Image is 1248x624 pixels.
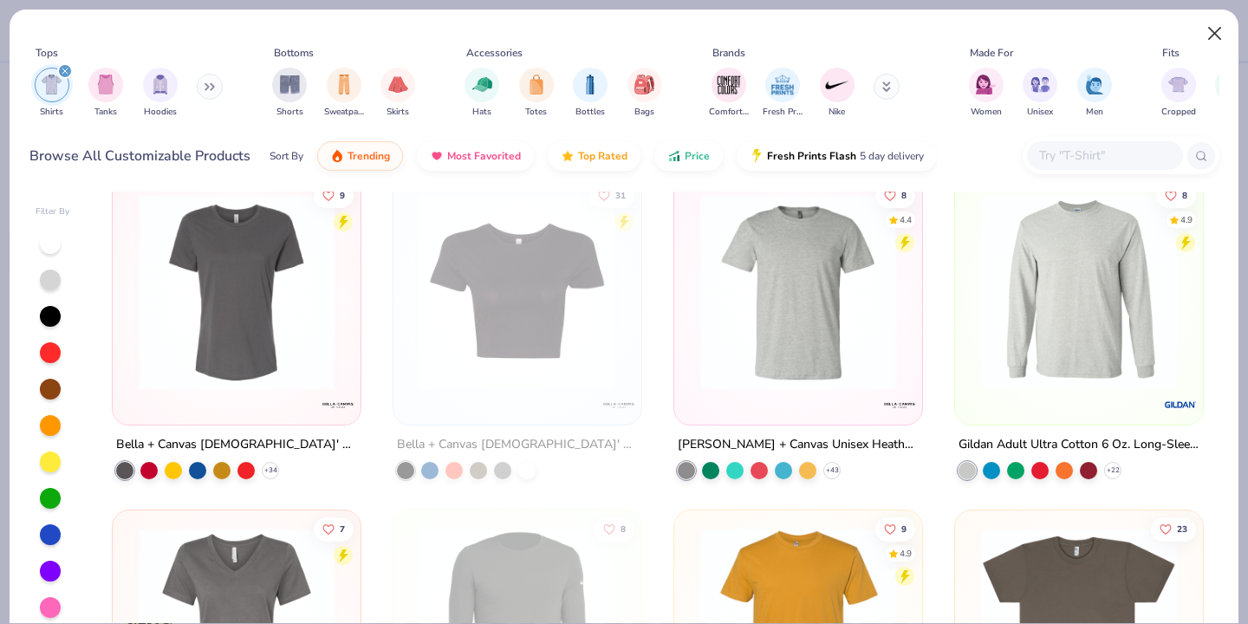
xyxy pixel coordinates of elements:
div: filter for Bottles [573,68,608,119]
button: Most Favorited [417,141,534,171]
div: filter for Totes [519,68,554,119]
img: Skirts Image [388,75,408,94]
div: filter for Women [969,68,1004,119]
img: Bella + Canvas logo [321,387,355,421]
button: filter button [1023,68,1057,119]
span: + 22 [1106,465,1119,475]
img: Cropped Image [1168,75,1188,94]
img: Women Image [976,75,996,94]
span: Sweatpants [324,106,364,119]
span: Cropped [1161,106,1196,119]
div: Fits [1162,45,1180,61]
div: filter for Men [1077,68,1112,119]
div: Made For [970,45,1013,61]
span: Most Favorited [447,149,521,163]
span: 23 [1177,524,1187,533]
span: Top Rated [578,149,627,163]
button: Like [595,517,634,541]
img: trending.gif [330,149,344,163]
span: Hats [472,106,491,119]
button: Like [875,183,915,207]
span: Shorts [276,106,303,119]
button: Close [1199,17,1232,50]
span: Price [685,149,710,163]
img: Shorts Image [280,75,300,94]
img: Shirts Image [42,75,62,94]
img: Unisex Image [1030,75,1050,94]
span: Trending [348,149,390,163]
button: filter button [324,68,364,119]
button: Like [589,183,634,207]
div: 4.4 [900,213,912,226]
button: filter button [709,68,749,119]
img: TopRated.gif [561,149,575,163]
button: Price [654,141,723,171]
img: Tanks Image [96,75,115,94]
button: filter button [1161,68,1196,119]
div: Browse All Customizable Products [29,146,250,166]
img: Bags Image [634,75,653,94]
span: 7 [341,524,346,533]
img: Hats Image [472,75,492,94]
div: Gildan Adult Ultra Cotton 6 Oz. Long-Sleeve T-Shirt [959,433,1199,455]
img: Totes Image [527,75,546,94]
span: Totes [525,106,547,119]
button: Top Rated [548,141,640,171]
div: filter for Tanks [88,68,123,119]
span: 9 [341,191,346,199]
button: filter button [1077,68,1112,119]
span: Shirts [40,106,63,119]
button: filter button [465,68,499,119]
div: Bella + Canvas [DEMOGRAPHIC_DATA]' Relaxed Jersey Short-Sleeve T-Shirt [116,433,357,455]
span: + 34 [264,465,277,475]
button: filter button [573,68,608,119]
div: Tops [36,45,58,61]
div: [PERSON_NAME] + Canvas Unisex Heather CVC T-Shirt [678,433,919,455]
button: Like [1156,183,1196,207]
span: 8 [901,191,907,199]
button: filter button [519,68,554,119]
button: Fresh Prints Flash5 day delivery [737,141,937,171]
span: Tanks [94,106,117,119]
span: 8 [1182,191,1187,199]
button: filter button [143,68,178,119]
span: Fresh Prints [763,106,803,119]
img: Bottles Image [581,75,600,94]
button: Trending [317,141,403,171]
img: 02bfc527-0a76-4a7b-9e31-1a8083013807 [692,194,905,390]
img: Hoodies Image [151,75,170,94]
div: Bella + Canvas [DEMOGRAPHIC_DATA]' Poly-Cotton Crop T-Shirt [397,433,638,455]
button: filter button [88,68,123,119]
div: 4.9 [900,547,912,560]
img: Bella + Canvas logo [882,387,917,421]
button: filter button [969,68,1004,119]
img: 751c89d9-2bbf-4d15-9bbf-1ae272d91468 [904,194,1117,390]
span: Nike [829,106,845,119]
input: Try "T-Shirt" [1037,146,1171,166]
img: Comfort Colors Image [716,72,742,98]
img: flash.gif [750,149,764,163]
button: filter button [627,68,662,119]
img: 9bfc9773-1b20-49ce-96d8-816bb7746a88 [624,194,837,390]
div: filter for Shorts [272,68,307,119]
div: filter for Unisex [1023,68,1057,119]
span: Women [971,106,1002,119]
span: 8 [621,524,626,533]
span: Comfort Colors [709,106,749,119]
div: filter for Cropped [1161,68,1196,119]
div: Sort By [270,148,303,164]
div: filter for Shirts [35,68,69,119]
button: filter button [763,68,803,119]
img: most_fav.gif [430,149,444,163]
img: Bella + Canvas logo [601,387,636,421]
span: Hoodies [144,106,177,119]
div: Brands [712,45,745,61]
button: Like [315,183,354,207]
span: Fresh Prints Flash [767,149,856,163]
span: + 43 [825,465,838,475]
div: filter for Hoodies [143,68,178,119]
div: filter for Bags [627,68,662,119]
span: Bags [634,106,654,119]
img: Men Image [1085,75,1104,94]
button: Like [315,517,354,541]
